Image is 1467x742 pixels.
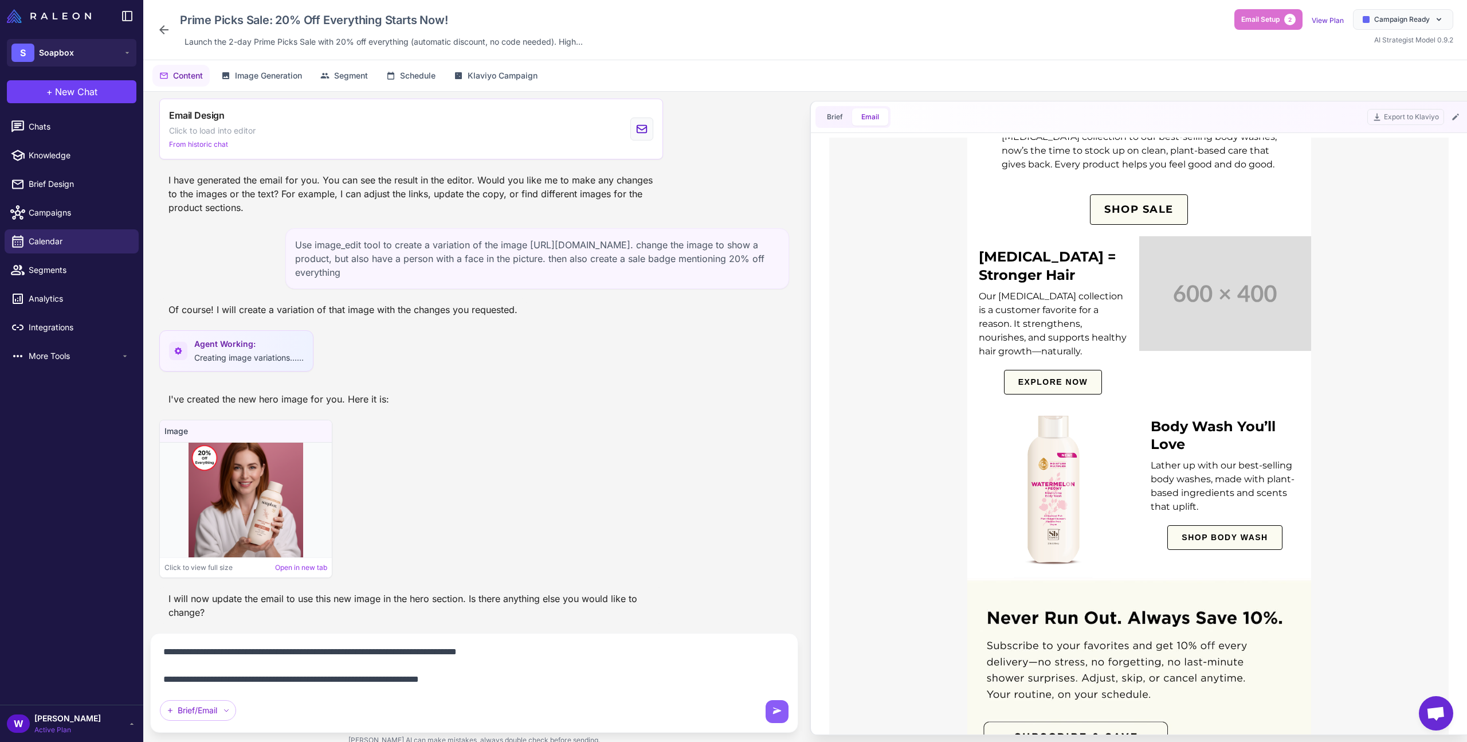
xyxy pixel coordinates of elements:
[138,440,482,640] img: Subscribe and save on your favorites
[338,388,453,412] a: SHOP BODY WASH
[169,124,256,137] span: Click to load into editor
[169,139,228,150] span: From historic chat
[339,388,452,412] span: SHOP BODY WASH
[180,33,587,50] div: Click to edit description
[164,563,233,573] span: Click to view full size
[321,321,470,376] div: Lather up with our best-selling body washes, made with plant-based ingredients and scents that up...
[313,65,375,87] button: Segment
[1284,14,1296,25] span: 2
[169,108,225,122] span: Email Design
[1449,110,1462,124] button: Edit Email
[334,69,368,82] span: Segment
[7,714,30,733] div: W
[175,233,273,256] span: EXPLORE NOW
[214,65,309,87] button: Image Generation
[852,108,888,126] button: Email
[39,46,74,59] span: Soapbox
[7,9,91,23] img: Raleon Logo
[160,700,236,721] div: Brief/Email
[5,315,139,339] a: Integrations
[46,85,53,99] span: +
[152,65,210,87] button: Content
[34,725,101,735] span: Active Plan
[818,108,852,126] button: Brief
[7,39,136,67] button: SSoapbox
[447,65,544,87] button: Klaviyo Campaign
[29,264,130,276] span: Segments
[194,338,304,350] span: Agent Working:
[285,228,789,289] div: Use image_edit tool to create a variation of the image [URL][DOMAIN_NAME]. change the image to sh...
[175,232,273,257] a: EXPLORE NOW
[29,350,120,362] span: More Tools
[1374,36,1453,44] span: AI Strategist Model 0.9.2
[138,268,310,440] img: Soapbox Watermelon and Peony Body Wash
[1419,696,1453,731] div: Open chat
[261,57,359,87] a: SHOP SALE
[321,280,470,315] div: Body Wash You’ll Love
[29,292,130,305] span: Analytics
[5,229,139,253] a: Calendar
[159,587,663,624] div: I will now update the email to use this new image in the hero section. Is there anything else you...
[159,388,398,411] div: I've created the new hero image for you. Here it is:
[34,712,101,725] span: [PERSON_NAME]
[164,425,327,438] h4: Image
[1367,109,1444,125] button: Export to Klaviyo
[7,9,96,23] a: Raleon Logo
[159,298,527,321] div: Of course! I will create a variation of that image with the changes you requested.
[150,152,299,221] div: Our [MEDICAL_DATA] collection is a customer favorite for a reason. It strengthens, nourishes, and...
[11,44,34,62] div: S
[175,9,587,31] div: Click to edit campaign name
[1312,16,1344,25] a: View Plan
[150,110,299,146] div: [MEDICAL_DATA] = Stronger Hair
[400,69,436,82] span: Schedule
[29,206,130,219] span: Campaigns
[29,235,130,248] span: Calendar
[5,201,139,225] a: Campaigns
[7,80,136,103] button: +New Chat
[173,69,203,82] span: Content
[29,149,130,162] span: Knowledge
[379,65,442,87] button: Schedule
[29,321,130,334] span: Integrations
[1374,14,1430,25] span: Campaign Ready
[235,69,302,82] span: Image Generation
[261,57,358,87] span: SHOP SALE
[5,287,139,311] a: Analytics
[29,178,130,190] span: Brief Design
[55,85,97,99] span: New Chat
[5,115,139,139] a: Chats
[189,443,303,557] img: Image
[5,172,139,196] a: Brief Design
[185,36,583,48] span: Launch the 2-day Prime Picks Sale with 20% off everything (automatic discount, no code needed). H...
[1234,9,1303,30] button: Email Setup2
[159,169,663,219] div: I have generated the email for you. You can see the result in the editor. Would you like me to ma...
[5,143,139,167] a: Knowledge
[194,353,304,362] span: Creating image variations......
[468,69,538,82] span: Klaviyo Campaign
[275,563,327,573] a: Open in new tab
[29,120,130,133] span: Chats
[310,99,482,213] img: Image of Soapbox Biotin shampoo collection
[1241,14,1280,25] span: Email Setup
[5,258,139,282] a: Segments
